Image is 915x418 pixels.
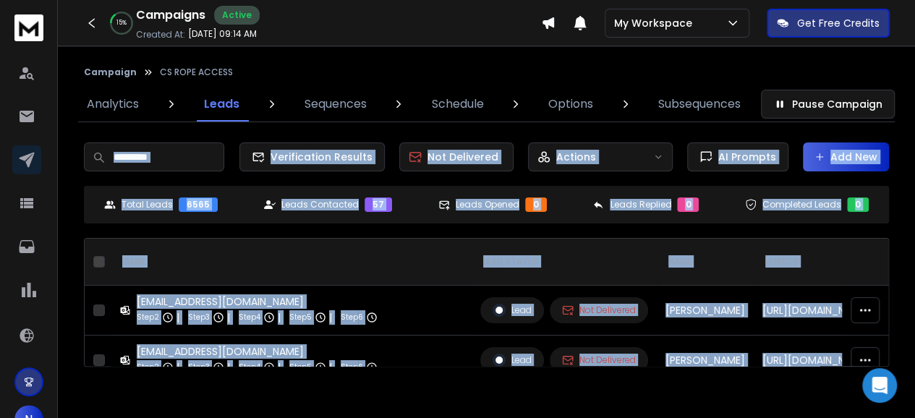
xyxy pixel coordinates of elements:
td: [PERSON_NAME] [657,286,754,336]
p: My Workspace [614,16,698,30]
td: [URL][DOMAIN_NAME] [754,286,880,336]
p: Options [548,95,593,113]
p: Subsequences [658,95,741,113]
button: Campaign [84,67,137,78]
button: Add New [803,142,889,171]
div: Active [214,6,260,25]
div: [EMAIL_ADDRESS][DOMAIN_NAME] [137,344,378,359]
th: EMAIL [111,239,472,286]
p: [DATE] 09:14 AM [188,28,257,40]
p: Actions [556,150,596,164]
p: Leads Contacted [281,199,359,210]
p: Step 2 [137,360,159,375]
button: AI Prompts [687,142,788,171]
button: Verification Results [239,142,385,171]
p: | [227,360,230,375]
p: Step 3 [188,310,210,325]
td: [URL][DOMAIN_NAME] [754,336,880,385]
p: Step 2 [137,310,159,325]
div: [EMAIL_ADDRESS][DOMAIN_NAME] [137,294,378,309]
a: Leads [195,87,248,121]
p: | [329,310,332,325]
p: Leads Opened [456,199,519,210]
button: Get Free Credits [767,9,890,38]
p: Not Delivered [427,150,498,164]
p: Total Leads [122,199,173,210]
img: logo [14,14,43,41]
div: 6565 [179,197,218,212]
td: [PERSON_NAME] [657,336,754,385]
p: Step 4 [239,310,260,325]
p: | [176,310,179,325]
p: 15 % [116,19,127,27]
a: Sequences [296,87,375,121]
div: Lead [493,304,532,317]
a: Options [540,87,602,121]
p: Get Free Credits [797,16,880,30]
p: CS ROPE ACCESS [160,67,233,78]
p: Step 5 [289,360,312,375]
span: Verification Results [265,150,373,164]
p: Schedule [431,95,483,113]
div: 0 [677,197,699,212]
p: Step 3 [188,360,210,375]
p: Leads Replied [610,199,671,210]
div: 0 [525,197,547,212]
p: Completed Leads [762,199,841,210]
th: NAME [657,239,754,286]
p: | [329,360,332,375]
button: Pause Campaign [761,90,895,119]
p: Step 6 [341,310,363,325]
div: Not Delivered [562,304,636,316]
h1: Campaigns [136,7,205,24]
p: | [227,310,230,325]
p: Step 4 [239,360,260,375]
th: LEAD STATUS [472,239,657,286]
div: 57 [365,197,392,212]
p: Step 5 [289,310,312,325]
p: Sequences [305,95,367,113]
div: 0 [847,197,869,212]
div: Open Intercom Messenger [862,368,897,403]
p: | [176,360,179,375]
p: | [278,310,281,325]
a: Schedule [422,87,492,121]
p: | [278,360,281,375]
th: LinkedIn [754,239,880,286]
p: Analytics [87,95,139,113]
p: Step 6 [341,360,363,375]
div: Not Delivered [562,354,636,366]
p: Created At: [136,29,185,40]
p: Leads [204,95,239,113]
a: Analytics [78,87,148,121]
a: Subsequences [650,87,749,121]
span: AI Prompts [712,150,776,164]
div: Lead [493,354,532,367]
